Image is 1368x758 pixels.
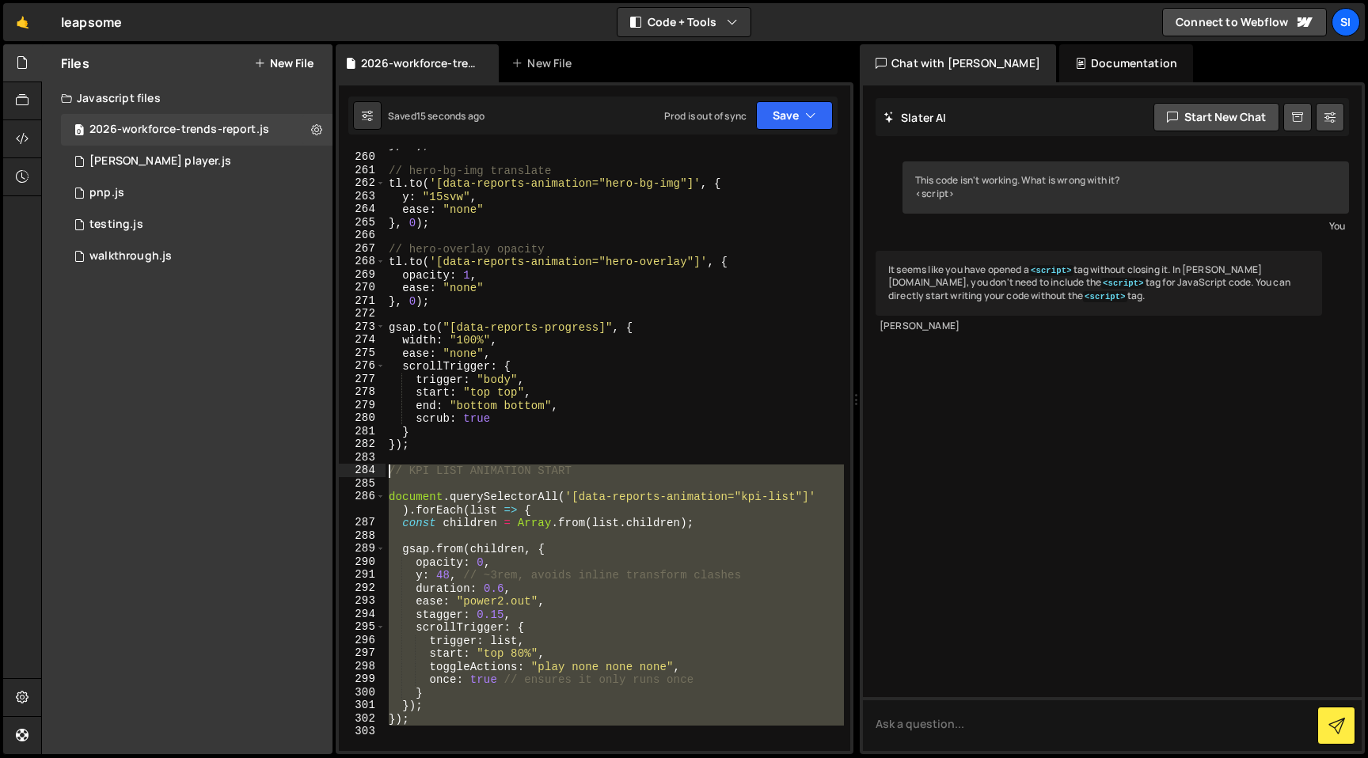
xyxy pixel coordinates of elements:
code: <script> [1101,278,1146,289]
div: 265 [339,216,386,229]
div: 281 [339,425,386,438]
a: 🤙 [3,3,42,41]
div: Documentation [1059,44,1193,82]
div: 295 [339,620,386,634]
a: SI [1332,8,1360,36]
div: testing.js [89,218,143,232]
div: It seems like you have opened a tag without closing it. In [PERSON_NAME][DOMAIN_NAME], you don't ... [876,251,1322,316]
div: 274 [339,333,386,347]
div: 263 [339,190,386,203]
div: 15013/44753.js [61,209,332,241]
div: 296 [339,634,386,647]
div: 15013/41198.js [61,146,332,177]
h2: Slater AI [883,110,947,125]
div: 2026-workforce-trends-report.js [89,123,269,137]
div: 300 [339,686,386,699]
div: 288 [339,529,386,543]
div: Prod is out of sync [664,109,747,123]
div: 276 [339,359,386,373]
div: 266 [339,229,386,242]
div: 301 [339,699,386,712]
button: Start new chat [1153,103,1279,131]
div: 271 [339,294,386,308]
div: Chat with [PERSON_NAME] [860,44,1056,82]
div: 269 [339,268,386,282]
div: [PERSON_NAME] [880,320,1318,333]
button: Code + Tools [617,8,750,36]
div: 2026-workforce-trends-report.js [361,55,480,71]
div: 299 [339,673,386,686]
div: 289 [339,542,386,555]
code: <script> [1029,265,1073,276]
div: 285 [339,477,386,491]
div: 275 [339,347,386,360]
div: 279 [339,399,386,412]
div: 15013/47339.js [61,114,332,146]
button: New File [254,57,313,70]
div: 260 [339,150,386,164]
div: 15 seconds ago [416,109,484,123]
div: 294 [339,608,386,621]
div: 297 [339,646,386,660]
div: New File [511,55,578,71]
div: 264 [339,203,386,216]
div: 277 [339,373,386,386]
div: 278 [339,385,386,399]
a: Connect to Webflow [1162,8,1327,36]
div: 287 [339,516,386,529]
code: <script> [1083,291,1127,302]
div: 262 [339,176,386,190]
div: 290 [339,555,386,569]
span: 0 [74,125,84,138]
div: Javascript files [42,82,332,114]
div: pnp.js [89,186,124,200]
div: leapsome [61,13,122,32]
div: 15013/39160.js [61,241,332,272]
div: walkthrough.js [89,249,172,263]
div: 293 [339,594,386,608]
div: 270 [339,281,386,294]
button: Save [756,101,833,130]
div: 302 [339,712,386,726]
div: 272 [339,307,386,320]
div: [PERSON_NAME] player.js [89,154,231,169]
div: 303 [339,725,386,738]
div: This code isn't working. What is wrong with it? <script> [902,161,1349,214]
div: 284 [339,464,386,477]
div: 292 [339,582,386,595]
div: 283 [339,451,386,464]
div: 282 [339,438,386,451]
div: 298 [339,660,386,673]
div: 273 [339,320,386,334]
div: 268 [339,255,386,268]
div: 291 [339,568,386,582]
div: Saved [388,109,484,123]
h2: Files [61,55,89,72]
div: 15013/45074.js [61,177,332,209]
div: 267 [339,242,386,256]
div: 280 [339,411,386,425]
div: 261 [339,164,386,177]
div: You [906,218,1345,234]
div: 286 [339,490,386,516]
